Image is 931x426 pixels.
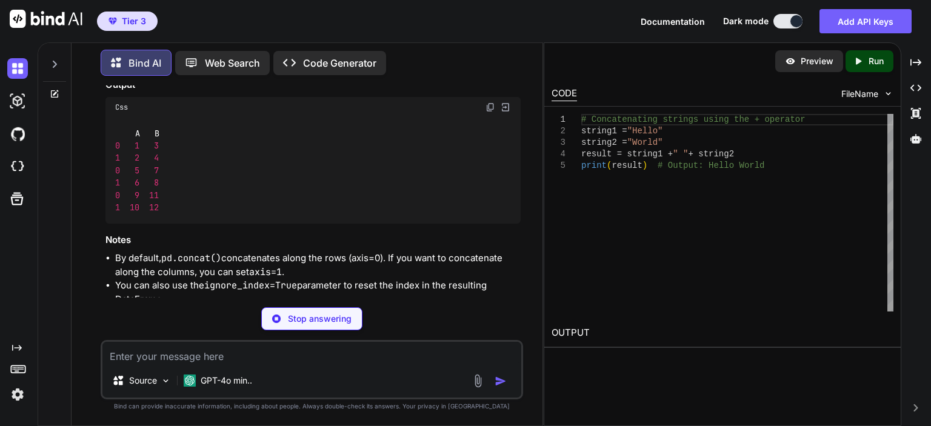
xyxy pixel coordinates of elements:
p: Source [129,374,157,387]
span: 0 [115,140,120,151]
span: 6 [135,178,139,188]
button: Documentation [641,15,705,28]
span: 4 [154,153,159,164]
img: copy [486,102,495,112]
span: string1 = [581,126,627,136]
span: FileName [841,88,878,100]
img: premium [108,18,117,25]
code: axis=1 [249,266,282,278]
p: Bind AI [128,56,161,70]
span: result [612,161,642,170]
span: A [135,128,140,139]
button: Add API Keys [819,9,912,33]
li: By default, concatenates along the rows (axis=0). If you want to concatenate along the columns, y... [115,251,521,279]
p: Web Search [205,56,260,70]
span: 0 [115,165,120,176]
li: You can also use the parameter to reset the index in the resulting DataFrame: [115,279,521,306]
span: 1 [115,153,120,164]
span: B [155,128,159,139]
span: 9 [135,190,139,201]
h3: Output [105,78,521,92]
code: pd.concat() [161,252,221,264]
span: 8 [154,178,159,188]
span: ) [642,161,647,170]
span: ( [607,161,612,170]
div: 5 [552,160,566,171]
img: preview [785,56,796,67]
img: githubDark [7,124,28,144]
span: 7 [154,165,159,176]
span: " " [673,149,688,159]
span: 10 [130,202,139,213]
span: result = string1 + [581,149,673,159]
p: Run [869,55,884,67]
img: Bind AI [10,10,82,28]
img: Pick Models [161,376,171,386]
div: CODE [552,87,577,101]
span: "World" [627,138,663,147]
span: Documentation [641,16,705,27]
img: cloudideIcon [7,156,28,177]
img: icon [495,375,507,387]
img: settings [7,384,28,405]
span: 5 [135,165,139,176]
p: Preview [801,55,833,67]
span: "Hello" [627,126,663,136]
img: chevron down [883,88,893,99]
img: darkChat [7,58,28,79]
h3: Notes [105,233,521,247]
div: 4 [552,148,566,160]
span: # Output: Hello World [658,161,764,170]
span: 11 [149,190,159,201]
span: Tier 3 [122,15,146,27]
img: attachment [471,374,485,388]
span: Dark mode [723,15,769,27]
span: string2 = [581,138,627,147]
div: 2 [552,125,566,137]
div: 1 [552,114,566,125]
span: 1 [115,202,120,213]
h2: OUTPUT [544,319,901,347]
span: 2 [135,153,139,164]
code: ignore_index=True [204,279,297,291]
button: premiumTier 3 [97,12,158,31]
span: + string2 [689,149,735,159]
p: GPT-4o min.. [201,374,252,387]
span: print [581,161,607,170]
span: # Concatenating strings using the + operator [581,115,806,124]
img: Open in Browser [500,102,511,113]
span: 0 [115,190,120,201]
p: Bind can provide inaccurate information, including about people. Always double-check its answers.... [101,402,523,411]
span: 1 [115,178,120,188]
p: Stop answering [288,313,352,325]
div: 3 [552,137,566,148]
span: 12 [149,202,159,213]
p: Code Generator [303,56,376,70]
img: GPT-4o mini [184,374,196,387]
img: darkAi-studio [7,91,28,111]
span: 3 [154,140,159,151]
span: 1 [135,140,139,151]
span: Css [115,102,128,112]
